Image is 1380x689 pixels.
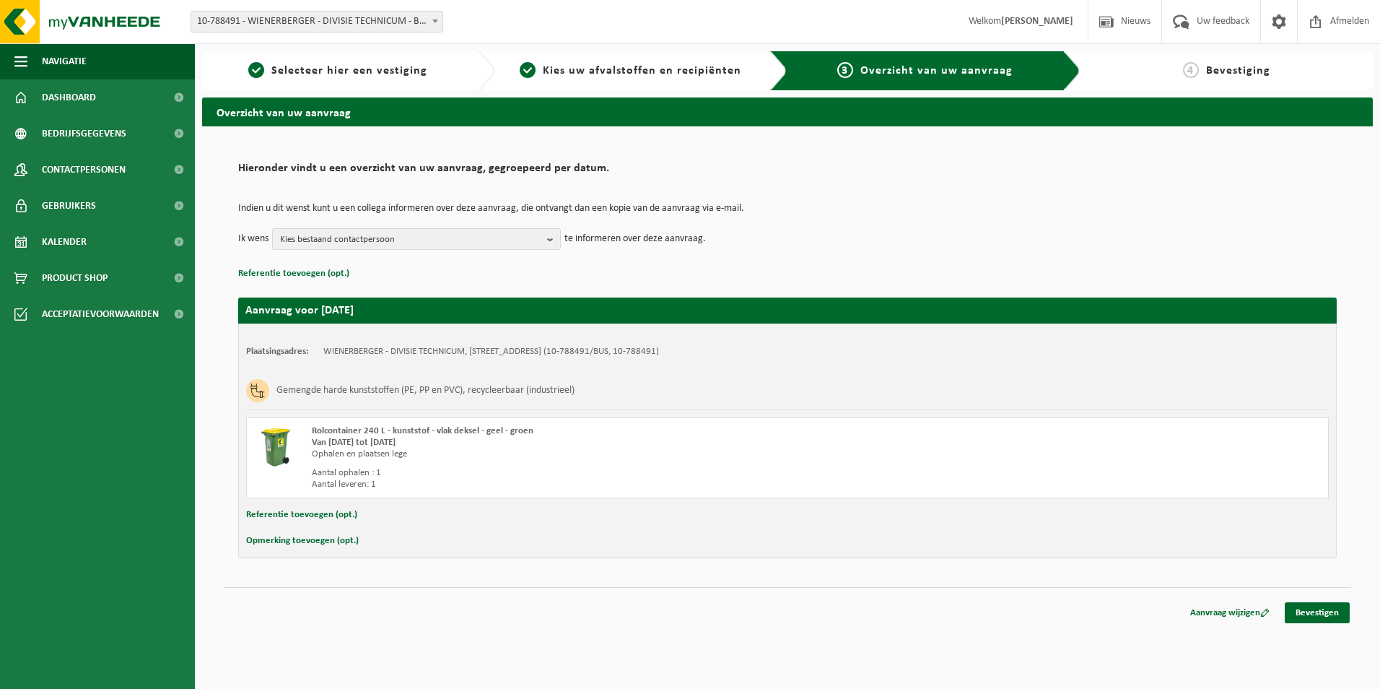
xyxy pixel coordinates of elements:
span: 3 [837,62,853,78]
strong: [PERSON_NAME] [1001,16,1073,27]
span: Kies bestaand contactpersoon [280,229,541,251]
span: Dashboard [42,79,96,116]
span: 10-788491 - WIENERBERGER - DIVISIE TECHNICUM - BEERSE [191,11,443,32]
img: WB-0240-HPE-GN-50.png [254,425,297,469]
span: 1 [248,62,264,78]
span: Gebruikers [42,188,96,224]
span: Contactpersonen [42,152,126,188]
span: Overzicht van uw aanvraag [860,65,1013,77]
a: 2Kies uw afvalstoffen en recipiënten [502,62,759,79]
p: Indien u dit wenst kunt u een collega informeren over deze aanvraag, die ontvangt dan een kopie v... [238,204,1337,214]
h3: Gemengde harde kunststoffen (PE, PP en PVC), recycleerbaar (industrieel) [276,379,575,402]
span: 10-788491 - WIENERBERGER - DIVISIE TECHNICUM - BEERSE [191,12,442,32]
h2: Hieronder vindt u een overzicht van uw aanvraag, gegroepeerd per datum. [238,162,1337,182]
a: Bevestigen [1285,602,1350,623]
span: Bevestiging [1206,65,1270,77]
button: Referentie toevoegen (opt.) [246,506,357,524]
a: 1Selecteer hier een vestiging [209,62,466,79]
span: Kies uw afvalstoffen en recipiënten [543,65,741,77]
span: Selecteer hier een vestiging [271,65,427,77]
span: Kalender [42,224,87,260]
button: Kies bestaand contactpersoon [272,228,561,250]
span: 2 [520,62,536,78]
h2: Overzicht van uw aanvraag [202,97,1373,126]
button: Opmerking toevoegen (opt.) [246,532,359,550]
span: 4 [1183,62,1199,78]
strong: Van [DATE] tot [DATE] [312,438,396,447]
a: Aanvraag wijzigen [1179,602,1280,623]
p: Ik wens [238,228,268,250]
td: WIENERBERGER - DIVISIE TECHNICUM, [STREET_ADDRESS] (10-788491/BUS, 10-788491) [323,346,659,357]
div: Aantal leveren: 1 [312,479,845,490]
div: Aantal ophalen : 1 [312,467,845,479]
span: Bedrijfsgegevens [42,116,126,152]
span: Product Shop [42,260,108,296]
div: Ophalen en plaatsen lege [312,448,845,460]
span: Navigatie [42,43,87,79]
span: Acceptatievoorwaarden [42,296,159,332]
span: Rolcontainer 240 L - kunststof - vlak deksel - geel - groen [312,426,533,435]
p: te informeren over deze aanvraag. [564,228,706,250]
strong: Plaatsingsadres: [246,347,309,356]
strong: Aanvraag voor [DATE] [245,305,354,316]
button: Referentie toevoegen (opt.) [238,264,349,283]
